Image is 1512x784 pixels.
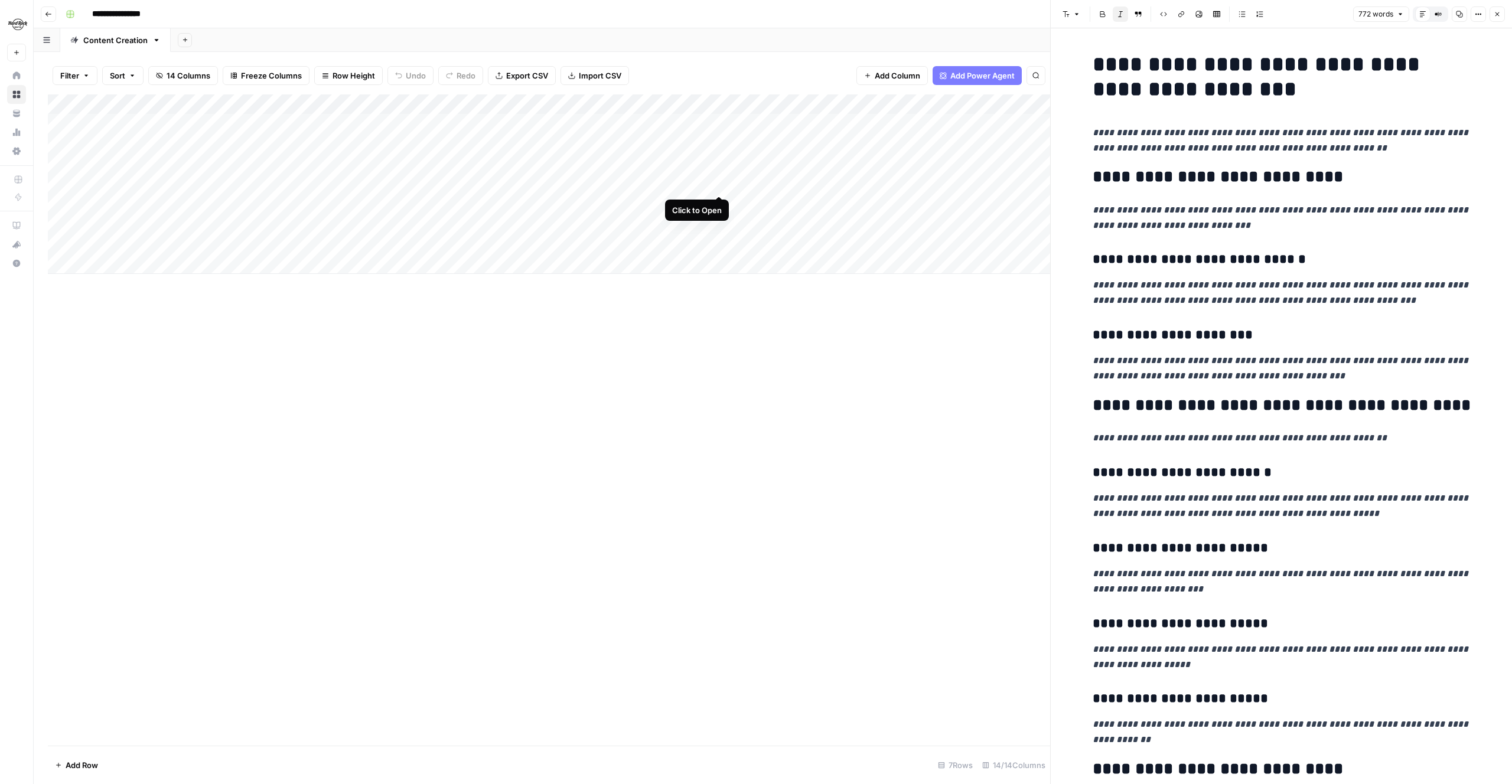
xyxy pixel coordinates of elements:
button: 14 Columns [148,66,218,85]
a: Usage [7,123,26,142]
a: Your Data [7,104,26,123]
button: Add Power Agent [933,66,1022,85]
button: Add Row [48,756,105,775]
div: 14/14 Columns [977,756,1050,775]
img: Hard Rock Digital Logo [7,14,28,35]
span: Export CSV [506,70,548,81]
button: What's new? [7,235,26,254]
button: Sort [102,66,144,85]
span: Import CSV [579,70,621,81]
button: Add Column [856,66,928,85]
button: Import CSV [561,66,629,85]
span: Add Row [66,759,98,771]
span: 14 Columns [167,70,210,81]
a: Home [7,66,26,85]
span: Undo [406,70,426,81]
a: Browse [7,85,26,104]
a: Content Creation [60,28,171,52]
div: 7 Rows [933,756,977,775]
span: Add Column [875,70,920,81]
span: Row Height [333,70,375,81]
div: What's new? [8,236,25,253]
button: Row Height [314,66,383,85]
button: Filter [53,66,97,85]
span: Freeze Columns [241,70,302,81]
span: 772 words [1358,9,1393,19]
button: 772 words [1353,6,1409,22]
a: Settings [7,142,26,161]
a: AirOps Academy [7,216,26,235]
span: Redo [457,70,475,81]
div: Content Creation [83,34,148,46]
button: Export CSV [488,66,556,85]
button: Undo [387,66,434,85]
button: Freeze Columns [223,66,309,85]
span: Add Power Agent [950,70,1015,81]
span: Sort [110,70,125,81]
button: Workspace: Hard Rock Digital [7,9,26,39]
span: Filter [60,70,79,81]
button: Redo [438,66,483,85]
button: Help + Support [7,254,26,273]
